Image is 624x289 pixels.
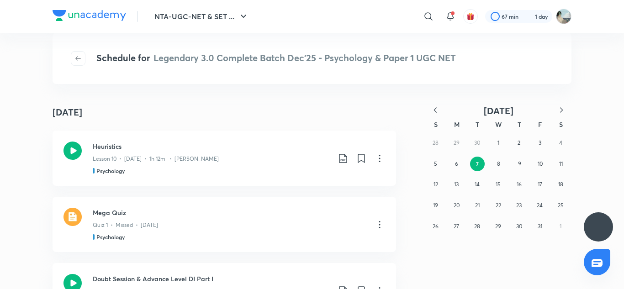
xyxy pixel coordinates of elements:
[428,157,443,171] button: October 5, 2025
[470,219,485,234] button: October 28, 2025
[93,155,219,163] p: Lesson 10 • [DATE] • 1h 12m • [PERSON_NAME]
[53,10,126,21] img: Company Logo
[96,51,456,66] h4: Schedule for
[491,136,506,150] button: October 1, 2025
[433,202,438,209] abbr: October 19, 2025
[559,139,562,146] abbr: October 4, 2025
[454,120,460,129] abbr: Monday
[449,219,464,234] button: October 27, 2025
[484,105,513,117] span: [DATE]
[553,198,568,213] button: October 25, 2025
[533,157,548,171] button: October 10, 2025
[538,181,542,188] abbr: October 17, 2025
[512,198,526,213] button: October 23, 2025
[491,219,506,234] button: October 29, 2025
[433,223,439,230] abbr: October 26, 2025
[449,177,464,192] button: October 13, 2025
[533,219,547,234] button: October 31, 2025
[559,120,563,129] abbr: Saturday
[491,198,506,213] button: October 22, 2025
[516,223,522,230] abbr: October 30, 2025
[449,198,464,213] button: October 20, 2025
[593,221,604,232] img: ttu
[495,120,502,129] abbr: Wednesday
[53,197,396,252] a: quizMega QuizQuiz 1 • Missed • [DATE]Psychology
[428,177,443,192] button: October 12, 2025
[497,160,500,167] abbr: October 8, 2025
[512,157,527,171] button: October 9, 2025
[539,139,541,146] abbr: October 3, 2025
[491,157,506,171] button: October 8, 2025
[554,157,568,171] button: October 11, 2025
[476,160,479,168] abbr: October 7, 2025
[53,10,126,23] a: Company Logo
[454,181,459,188] abbr: October 13, 2025
[533,177,547,192] button: October 17, 2025
[53,105,82,119] h4: [DATE]
[93,274,330,284] h3: Doubt Session & Advance Level DI Part I
[454,223,459,230] abbr: October 27, 2025
[518,120,521,129] abbr: Thursday
[538,160,543,167] abbr: October 10, 2025
[476,120,479,129] abbr: Tuesday
[449,157,464,171] button: October 6, 2025
[434,120,438,129] abbr: Sunday
[474,223,480,230] abbr: October 28, 2025
[475,202,480,209] abbr: October 21, 2025
[463,9,478,24] button: avatar
[558,202,564,209] abbr: October 25, 2025
[470,157,485,171] button: October 7, 2025
[434,160,437,167] abbr: October 5, 2025
[491,177,506,192] button: October 15, 2025
[516,202,522,209] abbr: October 23, 2025
[454,202,460,209] abbr: October 20, 2025
[495,223,501,230] abbr: October 29, 2025
[96,233,125,241] h5: Psychology
[518,160,521,167] abbr: October 9, 2025
[558,181,563,188] abbr: October 18, 2025
[518,139,520,146] abbr: October 2, 2025
[93,142,330,151] h3: Heuristics
[559,160,563,167] abbr: October 11, 2025
[497,139,499,146] abbr: October 1, 2025
[153,52,456,64] span: Legendary 3.0 Complete Batch Dec'25 - Psychology & Paper 1 UGC NET
[524,12,533,21] img: streak
[428,219,443,234] button: October 26, 2025
[475,181,480,188] abbr: October 14, 2025
[512,219,526,234] button: October 30, 2025
[556,9,571,24] img: Sanskrati Shresth
[93,208,367,217] h3: Mega Quiz
[517,181,522,188] abbr: October 16, 2025
[538,120,542,129] abbr: Friday
[553,136,568,150] button: October 4, 2025
[470,198,485,213] button: October 21, 2025
[428,198,443,213] button: October 19, 2025
[533,198,547,213] button: October 24, 2025
[553,177,568,192] button: October 18, 2025
[512,177,526,192] button: October 16, 2025
[538,223,542,230] abbr: October 31, 2025
[53,131,396,186] a: HeuristicsLesson 10 • [DATE] • 1h 12m • [PERSON_NAME]Psychology
[455,160,458,167] abbr: October 6, 2025
[470,177,485,192] button: October 14, 2025
[434,181,438,188] abbr: October 12, 2025
[63,208,82,226] img: quiz
[93,221,158,229] p: Quiz 1 • Missed • [DATE]
[537,202,543,209] abbr: October 24, 2025
[533,136,547,150] button: October 3, 2025
[445,105,551,116] button: [DATE]
[466,12,475,21] img: avatar
[512,136,526,150] button: October 2, 2025
[496,181,501,188] abbr: October 15, 2025
[96,167,125,175] h5: Psychology
[496,202,501,209] abbr: October 22, 2025
[149,7,254,26] button: NTA-UGC-NET & SET ...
